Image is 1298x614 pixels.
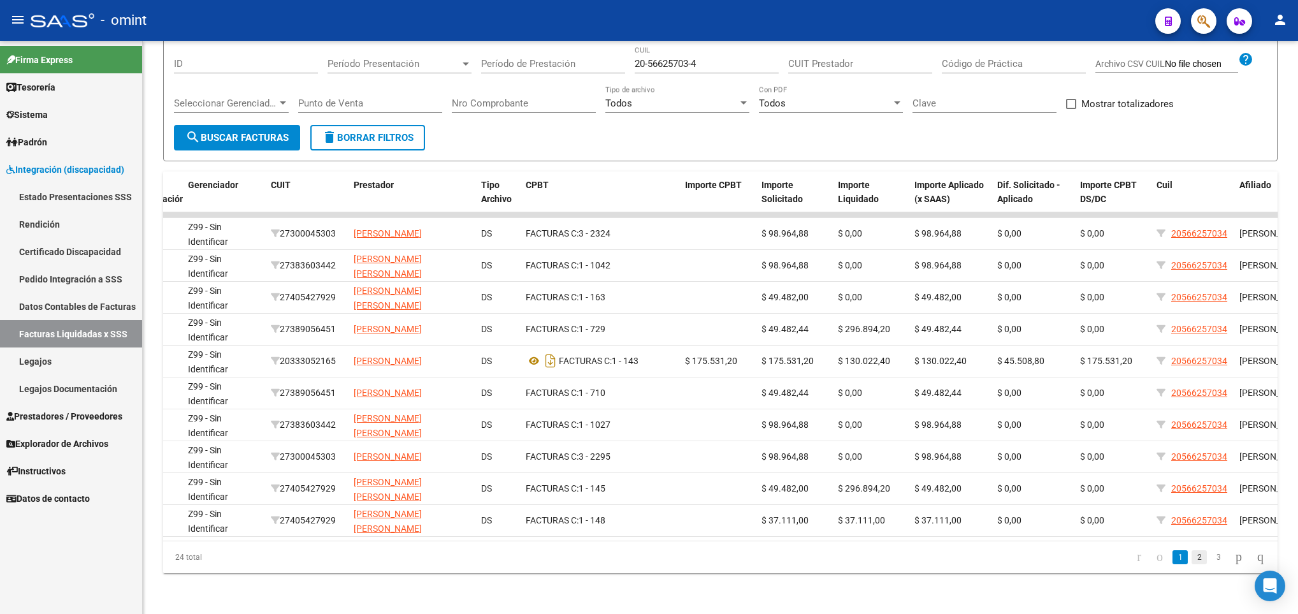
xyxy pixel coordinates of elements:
span: DS [481,228,492,238]
span: Dif. Solicitado - Aplicado [997,180,1060,205]
span: $ 49.482,00 [761,292,809,302]
datatable-header-cell: Importe CPBT DS/DC [1075,172,1151,228]
span: $ 0,00 [997,324,1021,334]
span: Z99 - Sin Identificar [188,222,228,247]
span: [PERSON_NAME] [PERSON_NAME] [354,477,422,502]
input: Archivo CSV CUIL [1165,59,1238,70]
div: 27389056451 [271,386,343,400]
span: $ 0,00 [1080,228,1104,238]
span: $ 0,00 [1080,515,1104,525]
span: Z99 - Sin Identificar [188,413,228,438]
span: $ 37.111,00 [838,515,885,525]
span: [PERSON_NAME] [PERSON_NAME] [354,413,422,438]
span: $ 0,00 [1080,388,1104,398]
span: FACTURAS C: [526,292,579,302]
span: $ 37.111,00 [914,515,962,525]
span: Padrón [6,135,47,149]
span: $ 49.482,00 [914,292,962,302]
span: $ 0,00 [997,260,1021,270]
span: $ 0,00 [1080,451,1104,462]
span: - omint [101,6,147,34]
span: Z99 - Sin Identificar [188,445,228,470]
span: FACTURAS C: [559,356,612,366]
span: Z99 - Sin Identificar [188,318,228,342]
span: Importe CPBT [685,180,742,190]
span: 20566257034 [1171,260,1227,270]
div: 27405427929 [271,290,343,305]
span: $ 0,00 [1080,420,1104,430]
span: $ 98.964,88 [914,451,962,462]
span: $ 49.482,44 [761,388,809,398]
span: $ 49.482,00 [914,483,962,493]
span: Z99 - Sin Identificar [188,477,228,502]
button: Buscar Facturas [174,125,300,150]
span: $ 98.964,88 [761,420,809,430]
div: 27383603442 [271,418,343,432]
span: Buscar Facturas [185,132,289,143]
span: $ 0,00 [1080,260,1104,270]
datatable-header-cell: Dif. Solicitado - Aplicado [992,172,1075,228]
span: CPBT [526,180,549,190]
span: $ 0,00 [1080,292,1104,302]
span: 20566257034 [1171,356,1227,366]
div: 24 total [163,541,384,573]
span: $ 175.531,20 [1080,356,1132,366]
span: Afiliado [1239,180,1271,190]
a: go to previous page [1151,550,1169,564]
span: Firma Express [6,53,73,67]
datatable-header-cell: Cuil [1151,172,1234,228]
span: $ 45.508,80 [997,356,1044,366]
span: $ 130.022,40 [914,356,967,366]
span: Instructivos [6,464,66,478]
datatable-header-cell: Tipo Archivo [476,172,521,228]
span: $ 130.022,40 [838,356,890,366]
span: Tesorería [6,80,55,94]
i: Descargar documento [542,351,559,371]
div: 1 - 163 [526,290,675,305]
span: $ 0,00 [997,292,1021,302]
span: FACTURAS C: [526,451,579,462]
span: DS [481,451,492,462]
span: [PERSON_NAME] [PERSON_NAME] [354,254,422,279]
span: DS [481,356,492,366]
span: FACTURAS C: [526,388,579,398]
div: 27389056451 [271,322,343,337]
span: $ 0,00 [997,483,1021,493]
li: page 3 [1209,546,1228,568]
div: 27300045303 [271,226,343,241]
span: $ 0,00 [997,451,1021,462]
div: 27300045303 [271,450,343,464]
li: page 2 [1190,546,1209,568]
span: DS [481,483,492,493]
div: 27383603442 [271,258,343,273]
span: DS [481,292,492,302]
a: go to next page [1230,550,1248,564]
button: Borrar Filtros [310,125,425,150]
a: 1 [1172,550,1188,564]
datatable-header-cell: Importe CPBT [680,172,756,228]
span: [PERSON_NAME] [354,451,422,462]
span: Importe Solicitado [761,180,803,205]
span: Integración (discapacidad) [6,163,124,177]
span: 20566257034 [1171,292,1227,302]
span: 20566257034 [1171,451,1227,462]
span: Seleccionar Gerenciador [174,98,277,109]
span: DS [481,515,492,525]
span: Borrar Filtros [322,132,414,143]
span: $ 37.111,00 [761,515,809,525]
span: $ 0,00 [838,292,862,302]
div: 1 - 1027 [526,418,675,432]
span: FACTURAS C: [526,228,579,238]
a: go to first page [1131,550,1147,564]
span: $ 0,00 [997,515,1021,525]
span: Z99 - Sin Identificar [188,509,228,534]
div: 1 - 1042 [526,258,675,273]
a: 2 [1192,550,1207,564]
span: $ 98.964,88 [914,420,962,430]
span: [PERSON_NAME] [PERSON_NAME] [354,509,422,534]
span: $ 49.482,44 [761,324,809,334]
span: Todos [759,98,786,109]
span: 20566257034 [1171,228,1227,238]
span: Z99 - Sin Identificar [188,381,228,406]
span: DS [481,324,492,334]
